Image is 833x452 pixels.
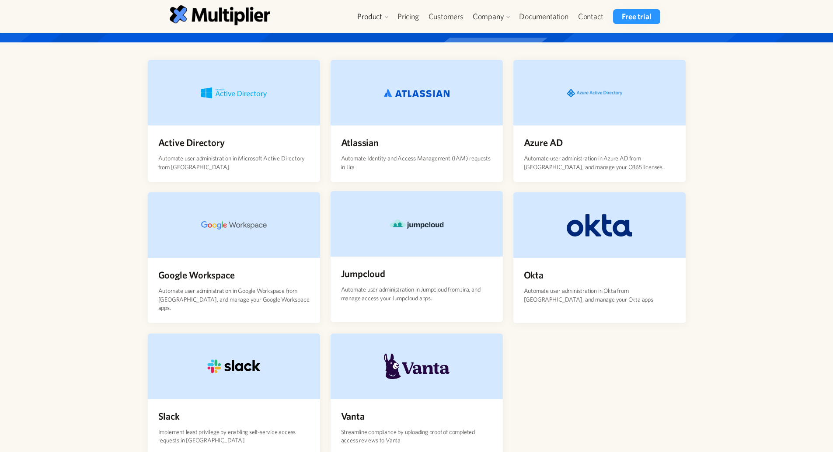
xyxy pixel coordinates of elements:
[341,136,379,150] h4: Atlassian
[524,268,544,282] h4: Okta
[353,9,393,24] div: Product
[148,192,320,323] a: Google WorkspaceGoogle WorkspaceAutomate user administration in Google Workspace from [GEOGRAPHIC...
[384,89,450,97] img: Atlassian
[341,284,492,302] p: Automate user administration in Jumpcloud from Jira, and manage access your Jumpcloud apps.
[341,267,385,281] h4: Jumpcloud
[158,268,235,282] h4: Google Workspace
[158,285,310,313] p: Automate user administration in Google Workspace from [GEOGRAPHIC_DATA], and manage your Google W...
[573,9,608,24] a: Contact
[384,354,450,379] img: Vanta
[201,353,267,379] img: Slack
[524,136,563,150] h4: Azure AD
[158,153,310,171] p: Automate user administration in Microsoft Active Directory from [GEOGRAPHIC_DATA]
[341,427,492,445] p: Streamline compliance by uploading proof of completed access reviews to Vanta
[393,9,424,24] a: Pricing
[513,192,686,323] a: OktaOktaAutomate user administration in Okta from [GEOGRAPHIC_DATA], and manage your Okta apps.
[331,191,503,322] a: JumpcloudJumpcloudAutomate user administration in Jumpcloud from Jira, and manage access your Jum...
[468,9,515,24] div: Company
[567,83,632,103] img: Azure AD
[567,214,632,236] img: Okta
[384,216,450,233] img: Jumpcloud
[158,410,180,423] h4: Slack
[158,136,225,150] h4: Active Directory
[513,60,686,182] a: Azure ADAzure ADAutomate user administration in Azure AD from [GEOGRAPHIC_DATA], and manage your ...
[158,427,310,445] p: Implement least privilege by enabling self-service access requests in [GEOGRAPHIC_DATA]
[524,285,675,304] p: Automate user administration in Okta from [GEOGRAPHIC_DATA], and manage your Okta apps.
[357,11,382,22] div: Product
[148,60,320,182] a: Active DirectoryActive DirectoryAutomate user administration in Microsoft Active Directory from [...
[201,221,267,229] img: Google Workspace
[341,153,492,171] p: Automate Identity and Access Management (IAM) requests in Jira
[524,153,675,171] p: Automate user administration in Azure AD from [GEOGRAPHIC_DATA], and manage your O365 licenses.
[201,87,267,98] img: Active Directory
[473,11,504,22] div: Company
[331,60,503,182] a: AtlassianAtlassianAutomate Identity and Access Management (IAM) requests in Jira
[514,9,573,24] a: Documentation
[341,410,365,423] h4: Vanta
[424,9,468,24] a: Customers
[613,9,660,24] a: Free trial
